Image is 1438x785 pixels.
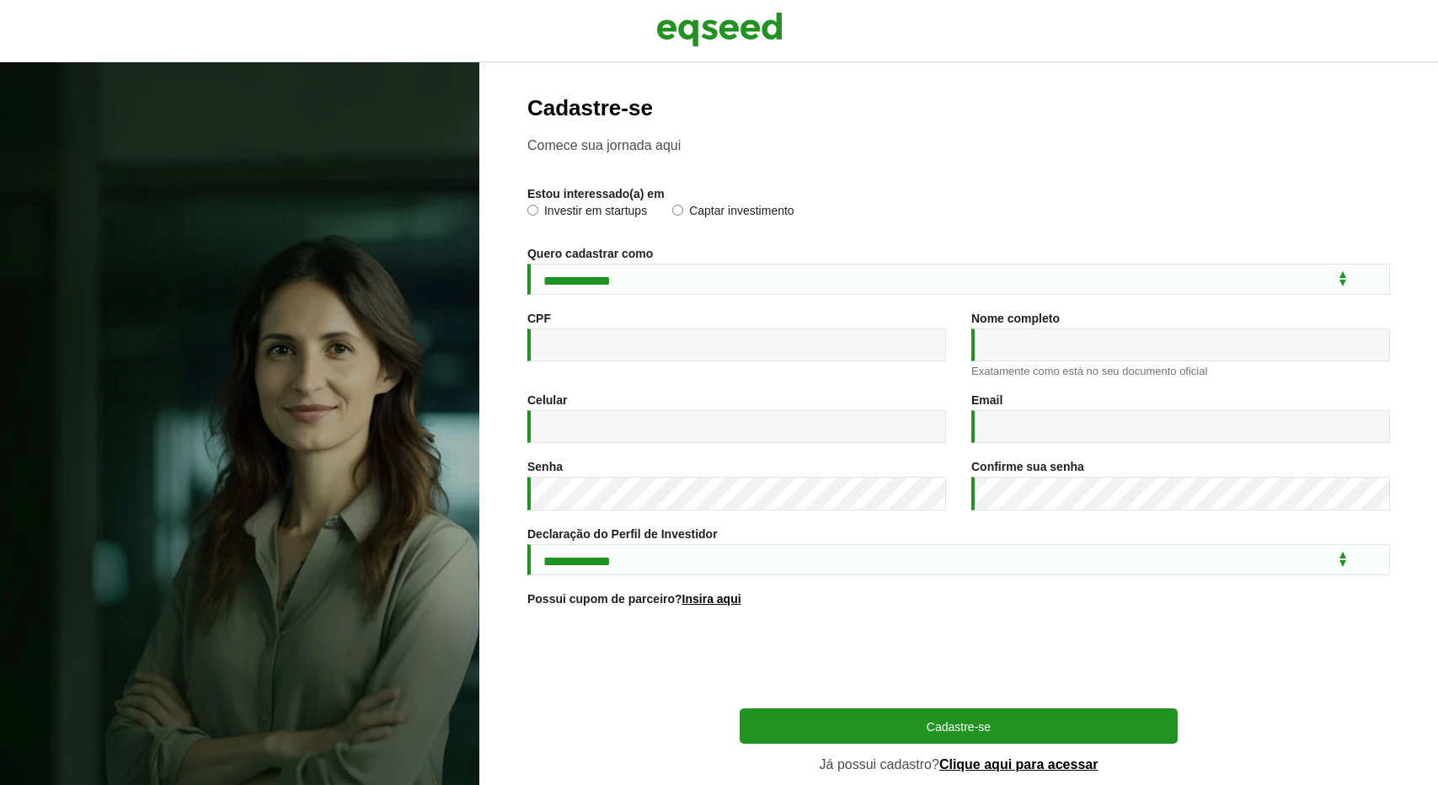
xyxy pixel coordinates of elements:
label: Captar investimento [672,205,794,222]
label: CPF [527,312,551,324]
input: Investir em startups [527,205,538,216]
p: Já possui cadastro? [740,756,1178,772]
label: Celular [527,394,567,406]
label: Declaração do Perfil de Investidor [527,528,718,540]
button: Cadastre-se [740,708,1178,744]
img: EqSeed Logo [656,8,783,51]
label: Nome completo [971,312,1060,324]
div: Exatamente como está no seu documento oficial [971,366,1390,376]
h2: Cadastre-se [527,96,1390,120]
label: Estou interessado(a) em [527,188,665,200]
label: Email [971,394,1002,406]
label: Quero cadastrar como [527,248,653,259]
label: Investir em startups [527,205,647,222]
iframe: reCAPTCHA [831,626,1087,692]
input: Captar investimento [672,205,683,216]
label: Possui cupom de parceiro? [527,593,741,605]
label: Confirme sua senha [971,461,1084,473]
label: Senha [527,461,563,473]
a: Insira aqui [682,593,741,605]
a: Clique aqui para acessar [939,758,1099,772]
p: Comece sua jornada aqui [527,137,1390,153]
